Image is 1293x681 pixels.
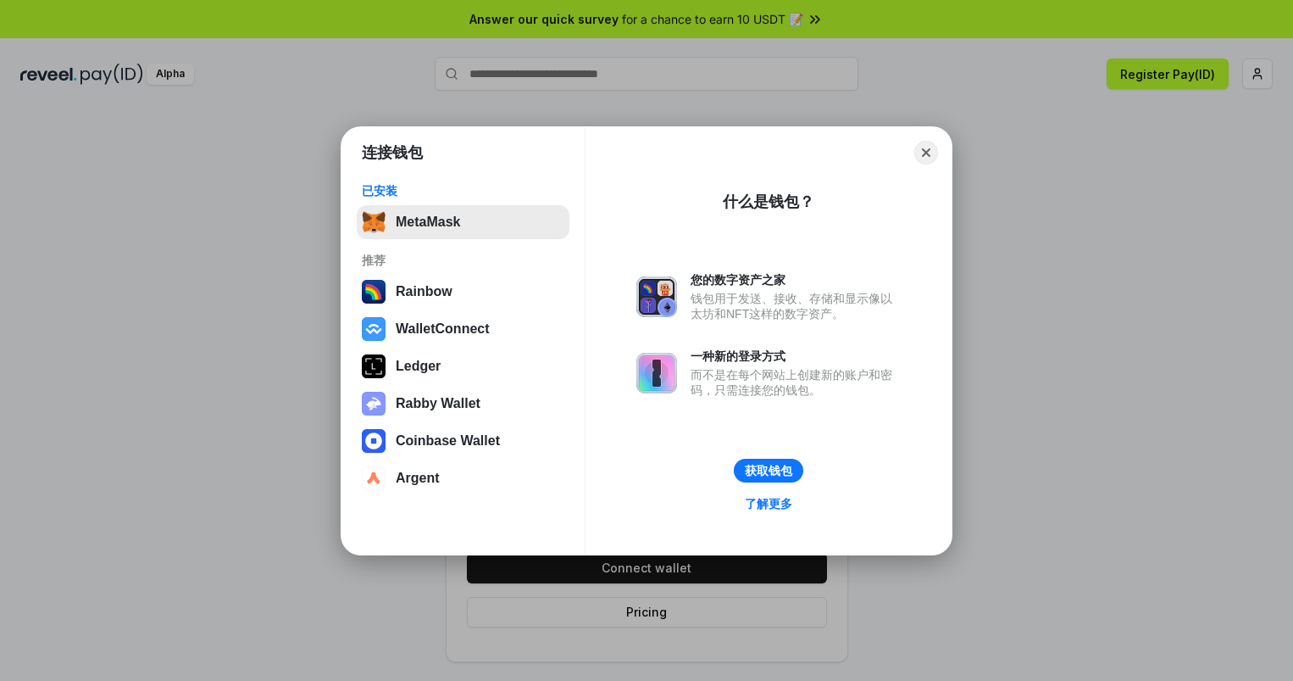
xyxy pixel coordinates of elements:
button: WalletConnect [357,312,569,346]
button: Ledger [357,349,569,383]
div: 了解更多 [745,496,792,511]
div: MetaMask [396,215,460,230]
div: 已安装 [362,183,564,198]
img: svg+xml,%3Csvg%20xmlns%3D%22http%3A%2F%2Fwww.w3.org%2F2000%2Fsvg%22%20fill%3D%22none%22%20viewBox... [636,353,677,394]
div: 而不是在每个网站上创建新的账户和密码，只需连接您的钱包。 [691,367,901,398]
div: Argent [396,471,440,486]
div: 什么是钱包？ [723,192,814,212]
button: Rainbow [357,275,569,309]
div: Coinbase Wallet [396,433,500,449]
button: Argent [357,461,569,495]
div: WalletConnect [396,321,490,337]
div: Ledger [396,359,441,374]
div: Rabby Wallet [396,396,480,411]
div: Rainbow [396,284,452,299]
button: Rabby Wallet [357,387,569,421]
div: 获取钱包 [745,463,792,478]
img: svg+xml,%3Csvg%20xmlns%3D%22http%3A%2F%2Fwww.w3.org%2F2000%2Fsvg%22%20fill%3D%22none%22%20viewBox... [362,392,386,416]
a: 了解更多 [735,493,802,515]
img: svg+xml,%3Csvg%20width%3D%22120%22%20height%3D%22120%22%20viewBox%3D%220%200%20120%20120%22%20fil... [362,280,386,304]
img: svg+xml,%3Csvg%20width%3D%2228%22%20height%3D%2228%22%20viewBox%3D%220%200%2028%2028%22%20fill%3D... [362,466,386,490]
div: 推荐 [362,253,564,268]
div: 一种新的登录方式 [691,349,901,364]
img: svg+xml,%3Csvg%20xmlns%3D%22http%3A%2F%2Fwww.w3.org%2F2000%2Fsvg%22%20width%3D%2228%22%20height%3... [362,354,386,378]
img: svg+xml,%3Csvg%20xmlns%3D%22http%3A%2F%2Fwww.w3.org%2F2000%2Fsvg%22%20fill%3D%22none%22%20viewBox... [636,276,677,317]
button: Close [914,141,938,165]
button: 获取钱包 [734,459,803,483]
div: 钱包用于发送、接收、存储和显示像以太坊和NFT这样的数字资产。 [691,291,901,321]
img: svg+xml,%3Csvg%20fill%3D%22none%22%20height%3D%2233%22%20viewBox%3D%220%200%2035%2033%22%20width%... [362,210,386,234]
img: svg+xml,%3Csvg%20width%3D%2228%22%20height%3D%2228%22%20viewBox%3D%220%200%2028%2028%22%20fill%3D... [362,317,386,341]
button: MetaMask [357,205,569,239]
button: Coinbase Wallet [357,424,569,458]
img: svg+xml,%3Csvg%20width%3D%2228%22%20height%3D%2228%22%20viewBox%3D%220%200%2028%2028%22%20fill%3D... [362,429,386,453]
h1: 连接钱包 [362,142,423,163]
div: 您的数字资产之家 [691,272,901,287]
